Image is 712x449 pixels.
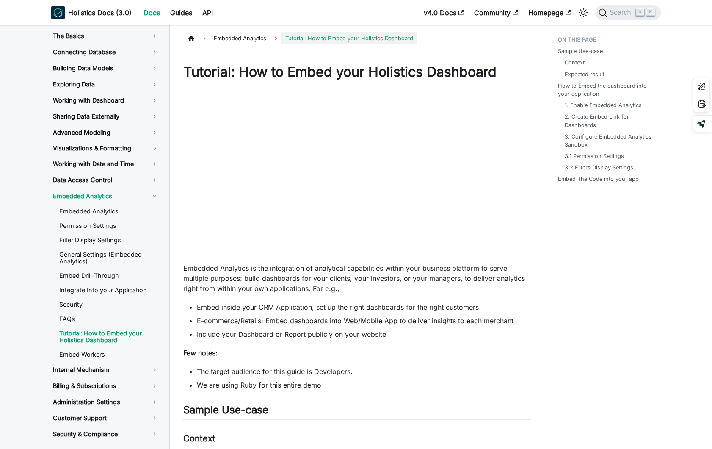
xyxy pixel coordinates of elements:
p: Embedded Analytics is the integration of analytical capabilities within your business platform to... [183,263,531,294]
kbd: K [646,8,655,16]
strong: Few notes: [183,349,218,357]
a: 3.2 Filters Display Settings [565,164,633,172]
a: Visualizations & Formatting [46,141,144,155]
a: Embedded Analytics [46,189,166,203]
a: Security [52,298,166,311]
a: Sharing Data Externally [46,109,166,124]
a: Guides [165,6,197,19]
a: Expected result [565,70,604,78]
a: Data Access Control [46,173,166,187]
a: v4.0 Docs [419,6,469,19]
a: Home page [183,32,199,44]
a: General Settings (Embedded Analytics) [52,248,166,268]
a: Embed Workers [52,348,166,361]
a: Working with Date and Time [46,157,166,171]
a: Advanced Modeling [46,125,166,140]
a: Administration Settings [46,395,166,409]
button: Search [595,5,661,20]
li: The target audience for this guide is Developers. [197,366,531,377]
a: 2. Create Embed Link for Dashboards [565,113,656,129]
span: Embedded Analytics [210,32,270,44]
a: Context [565,58,585,67]
a: 3. Configure Embedded Analytics Sandbox [565,133,656,149]
a: Filter Display Settings [52,234,166,247]
a: Working with Dashboard [46,93,166,108]
a: Docs [138,6,165,19]
a: 1. Enable Embedded Analytics [565,101,642,109]
a: FAQs [52,313,166,325]
a: The Basics [46,29,166,43]
img: Holistics [51,6,65,19]
kbd: ⌘ [636,8,644,16]
a: Permission Settings [52,219,166,232]
button: Switch between dark and light mode (currently light mode) [577,6,590,19]
a: Billing & Subscriptions [46,379,166,393]
a: Internal Mechanism [46,363,166,377]
a: 3.1 Permission Settings [565,152,624,160]
a: Community [469,6,523,19]
a: Sample Use-case [558,47,603,55]
a: API [197,6,218,19]
h1: Tutorial: How to Embed your Holistics Dashboard [183,64,531,80]
a: Connecting Database [46,45,166,59]
h3: Context [183,433,531,444]
li: Embed inside your CRM Application, set up the right dashboards for the right customers [197,302,531,312]
b: Holistics Docs (3.0) [68,8,132,18]
a: Customer Support [46,411,166,425]
span: Tutorial: How to Embed your Holistics Dashboard [281,32,417,44]
h2: Sample Use-case [183,404,531,420]
a: How to Embed the dashboard into your application [558,82,659,98]
a: Security & Compliance [46,427,166,441]
a: Integrate Into your Application [52,284,166,297]
a: Building Data Models [46,61,166,75]
a: Exploring Data [46,77,166,91]
a: Embed The Code into your app [558,175,639,183]
a: Homepage [523,6,576,19]
a: Embedded Analytics [52,205,166,218]
span: Search [607,9,636,17]
li: Include your Dashboard or Report publicly on your website [197,329,531,339]
a: Embed Drill-Through [52,269,166,282]
a: Tutorial: How to Embed your Holistics Dashboard [52,327,166,346]
nav: Docs sidebar [43,25,170,449]
nav: Breadcrumbs [183,32,531,44]
button: Toggle the collapsible sidebar category 'Visualizations & Formatting' [144,141,166,155]
li: E-commerce/Retails: Embed dashboards into Web/Mobile App to deliver insights to each merchant [197,316,531,326]
a: HolisticsHolistics Docs (3.0) [51,6,132,19]
li: We are using Ruby for this entire demo [197,380,531,390]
